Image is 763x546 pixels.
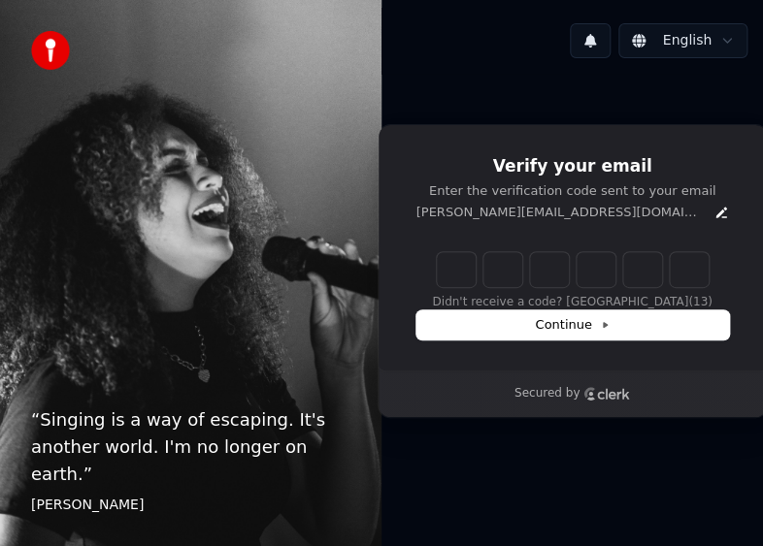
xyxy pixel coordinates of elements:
[416,155,729,178] h1: Verify your email
[416,310,729,339] button: Continue
[535,316,609,334] span: Continue
[31,31,70,70] img: youka
[416,182,729,200] p: Enter the verification code sent to your email
[31,496,350,515] footer: [PERSON_NAME]
[416,204,706,221] p: [PERSON_NAME][EMAIL_ADDRESS][DOMAIN_NAME]
[31,406,350,488] p: “ Singing is a way of escaping. It's another world. I'm no longer on earth. ”
[437,252,709,287] input: Enter verification code
[514,386,580,401] p: Secured by
[713,205,729,220] button: Edit
[583,387,630,401] a: Clerk logo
